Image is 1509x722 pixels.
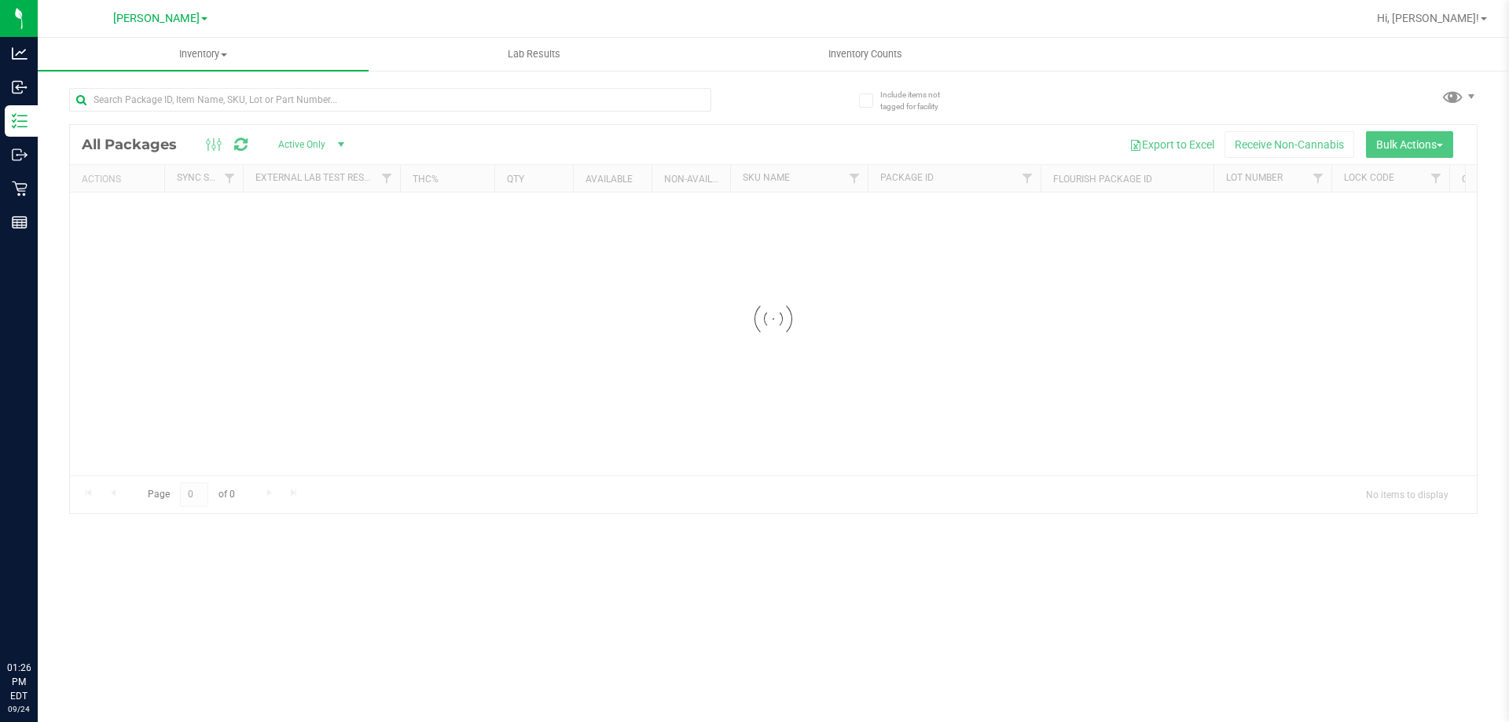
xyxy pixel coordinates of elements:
span: Inventory [38,47,369,61]
inline-svg: Inbound [12,79,28,95]
inline-svg: Inventory [12,113,28,129]
a: Inventory [38,38,369,71]
inline-svg: Reports [12,214,28,230]
p: 09/24 [7,703,31,715]
span: Inventory Counts [807,47,923,61]
span: Hi, [PERSON_NAME]! [1377,12,1479,24]
span: [PERSON_NAME] [113,12,200,25]
inline-svg: Retail [12,181,28,196]
inline-svg: Outbound [12,147,28,163]
a: Lab Results [369,38,699,71]
inline-svg: Analytics [12,46,28,61]
p: 01:26 PM EDT [7,661,31,703]
span: Include items not tagged for facility [880,89,959,112]
span: Lab Results [486,47,582,61]
a: Inventory Counts [699,38,1030,71]
input: Search Package ID, Item Name, SKU, Lot or Part Number... [69,88,711,112]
